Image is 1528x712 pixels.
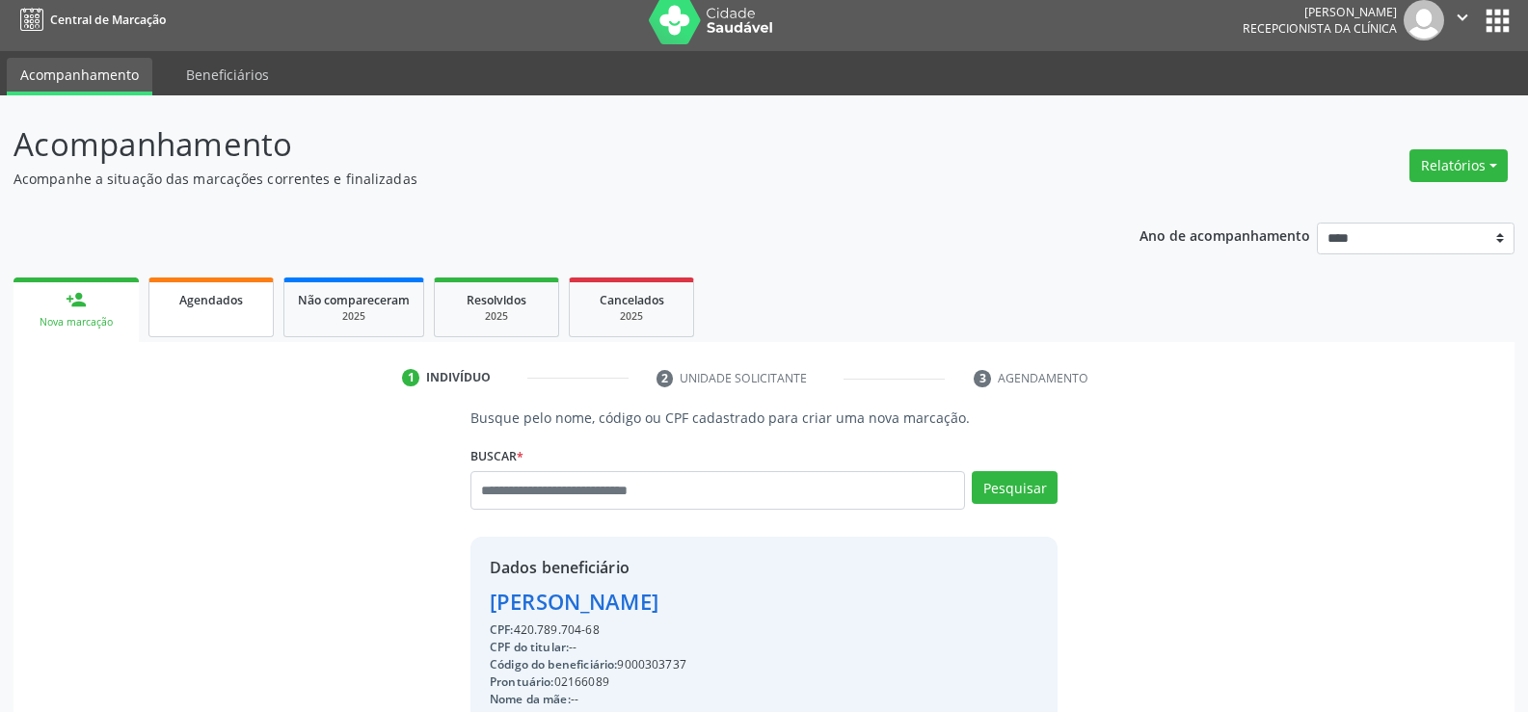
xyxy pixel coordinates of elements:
button: apps [1481,4,1515,38]
p: Acompanhamento [13,120,1064,169]
p: Busque pelo nome, código ou CPF cadastrado para criar uma nova marcação. [470,408,1058,428]
button: Pesquisar [972,471,1058,504]
span: Agendados [179,292,243,308]
span: Não compareceram [298,292,410,308]
a: Beneficiários [173,58,282,92]
span: CPF do titular: [490,639,569,655]
div: -- [490,639,929,656]
i:  [1452,7,1473,28]
span: Recepcionista da clínica [1243,20,1397,37]
a: Central de Marcação [13,4,166,36]
div: [PERSON_NAME] [490,586,929,618]
div: 2025 [298,309,410,324]
span: Nome da mãe: [490,691,571,707]
div: 2025 [583,309,680,324]
span: CPF: [490,621,514,638]
div: Dados beneficiário [490,556,929,579]
p: Ano de acompanhamento [1139,223,1310,247]
span: Resolvidos [467,292,526,308]
div: Nova marcação [27,315,125,330]
div: 9000303737 [490,656,929,673]
button: Relatórios [1409,149,1508,182]
span: Central de Marcação [50,12,166,28]
div: 02166089 [490,673,929,691]
div: person_add [66,289,87,310]
label: Buscar [470,441,523,471]
span: Cancelados [600,292,664,308]
div: 2025 [448,309,545,324]
span: Prontuário: [490,673,554,690]
a: Acompanhamento [7,58,152,95]
div: 1 [402,369,419,386]
div: 420.789.704-68 [490,621,929,639]
div: Indivíduo [426,369,491,386]
span: Código do beneficiário: [490,656,617,672]
div: [PERSON_NAME] [1243,4,1397,20]
p: Acompanhe a situação das marcações correntes e finalizadas [13,169,1064,189]
div: -- [490,691,929,708]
